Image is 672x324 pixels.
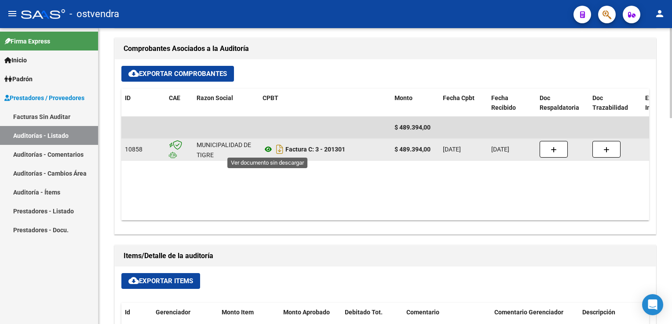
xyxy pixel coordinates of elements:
span: - ostvendra [69,4,119,24]
div: Open Intercom Messenger [642,294,663,315]
span: Monto Item [222,309,254,316]
h1: Items/Detalle de la auditoría [124,249,647,263]
mat-icon: cloud_download [128,68,139,79]
span: Expte. Interno [645,94,665,112]
span: [DATE] [491,146,509,153]
span: Padrón [4,74,33,84]
span: Exportar Comprobantes [128,70,227,78]
datatable-header-cell: CPBT [259,89,391,118]
span: Monto [394,94,413,101]
datatable-header-cell: Doc Trazabilidad [589,89,642,118]
span: Razon Social [197,94,233,101]
span: Id [125,309,130,316]
span: CPBT [263,94,278,101]
span: Firma Express [4,36,50,46]
i: Descargar documento [274,142,285,156]
span: Prestadores / Proveedores [4,93,84,103]
span: Descripción [582,309,615,316]
span: Comentario Gerenciador [494,309,563,316]
h1: Comprobantes Asociados a la Auditoría [124,42,647,56]
span: ID [125,94,131,101]
span: Monto Aprobado [283,309,330,316]
datatable-header-cell: Fecha Recibido [488,89,536,118]
mat-icon: cloud_download [128,275,139,286]
datatable-header-cell: Fecha Cpbt [439,89,488,118]
datatable-header-cell: Doc Respaldatoria [536,89,589,118]
span: $ 489.394,00 [394,124,431,131]
span: Exportar Items [128,277,193,285]
mat-icon: menu [7,8,18,19]
datatable-header-cell: Monto [391,89,439,118]
span: Fecha Recibido [491,94,516,112]
span: Comentario [406,309,439,316]
span: 10858 [125,146,142,153]
strong: Factura C: 3 - 201301 [285,146,345,153]
span: CAE [169,94,180,101]
span: Inicio [4,55,27,65]
span: Doc Respaldatoria [540,94,579,112]
span: [DATE] [443,146,461,153]
span: Gerenciador [156,309,190,316]
button: Exportar Items [121,273,200,289]
mat-icon: person [654,8,665,19]
span: Fecha Cpbt [443,94,475,101]
button: Exportar Comprobantes [121,66,234,82]
span: Debitado Tot. [345,309,383,316]
div: MUNICIPALIDAD DE TIGRE [197,140,256,160]
datatable-header-cell: CAE [165,89,193,118]
datatable-header-cell: Razon Social [193,89,259,118]
span: Doc Trazabilidad [592,94,628,112]
strong: $ 489.394,00 [394,146,431,153]
datatable-header-cell: ID [121,89,165,118]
